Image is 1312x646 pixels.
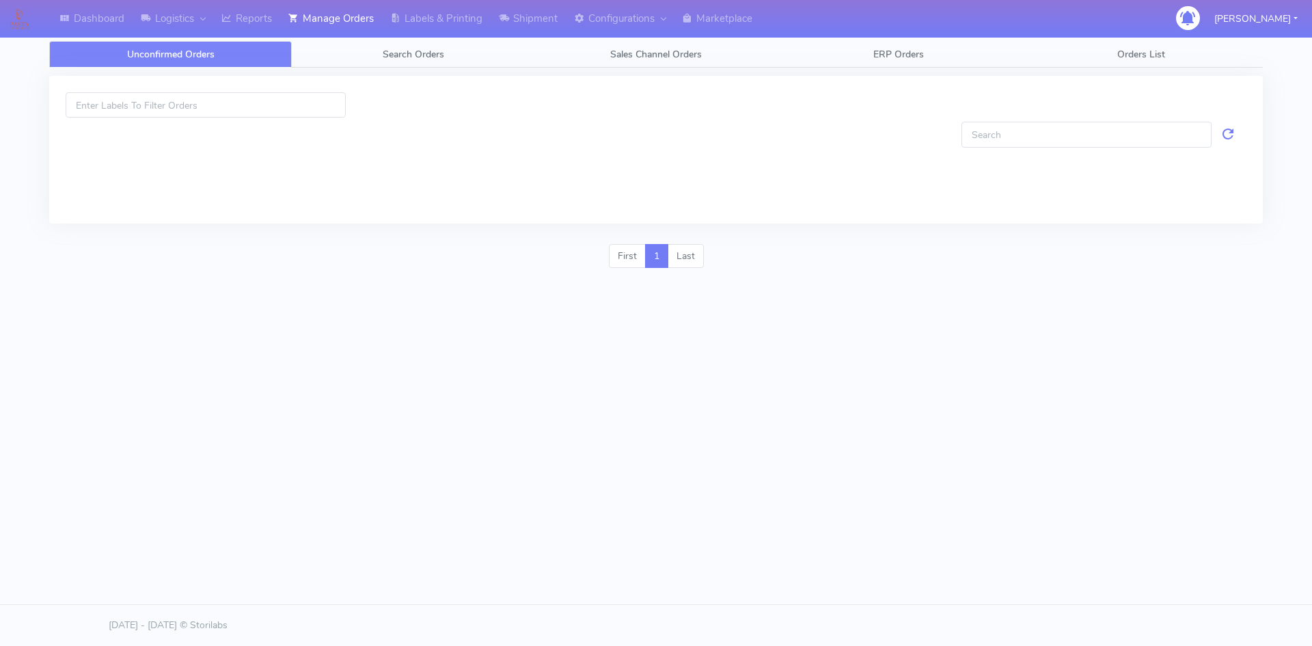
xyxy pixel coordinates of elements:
[645,244,668,269] a: 1
[1117,48,1165,61] span: Orders List
[610,48,702,61] span: Sales Channel Orders
[383,48,444,61] span: Search Orders
[873,48,924,61] span: ERP Orders
[49,41,1263,68] ul: Tabs
[127,48,215,61] span: Unconfirmed Orders
[66,92,346,118] input: Enter Labels To Filter Orders
[961,122,1212,147] input: Search
[1204,5,1308,33] button: [PERSON_NAME]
